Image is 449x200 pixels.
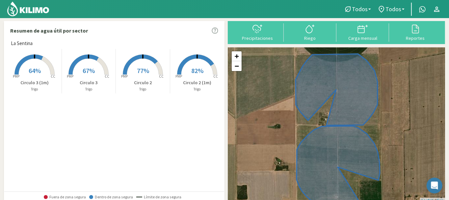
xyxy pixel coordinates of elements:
div: Open Intercom Messenger [427,178,442,193]
span: Dentro de zona segura [89,195,133,199]
span: 64% [29,66,41,75]
tspan: PMP [175,74,182,79]
tspan: CC [159,74,164,79]
span: 67% [83,66,95,75]
span: La Sentina [11,40,33,47]
span: Límite de zona segura [136,195,181,199]
img: Kilimo [7,1,50,17]
p: Resumen de agua útil por sector [10,27,88,35]
tspan: PMP [13,74,19,79]
p: Trigo [170,87,224,92]
tspan: PMP [121,74,128,79]
span: Todos [385,6,401,12]
button: Reportes [389,23,442,41]
tspan: PMP [67,74,73,79]
a: Zoom in [232,51,242,61]
button: Carga mensual [336,23,389,41]
p: Circulo 2 [116,79,170,86]
tspan: CC [213,74,218,79]
p: Trigo [62,87,116,92]
div: Carga mensual [338,36,387,40]
p: Circulo 2 (1m) [170,79,224,86]
div: Reportes [391,36,440,40]
a: Zoom out [232,61,242,71]
span: Todos [352,6,368,12]
p: Circulo 3 [62,79,116,86]
p: Trigo [116,87,170,92]
p: Circulo 3 (1m) [8,79,62,86]
tspan: CC [105,74,110,79]
div: Riego [286,36,334,40]
span: 82% [191,66,203,75]
div: Precipitaciones [233,36,282,40]
button: Riego [284,23,336,41]
p: Trigo [8,87,62,92]
span: 77% [137,66,149,75]
tspan: CC [51,74,55,79]
span: Fuera de zona segura [44,195,86,199]
button: Precipitaciones [231,23,284,41]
